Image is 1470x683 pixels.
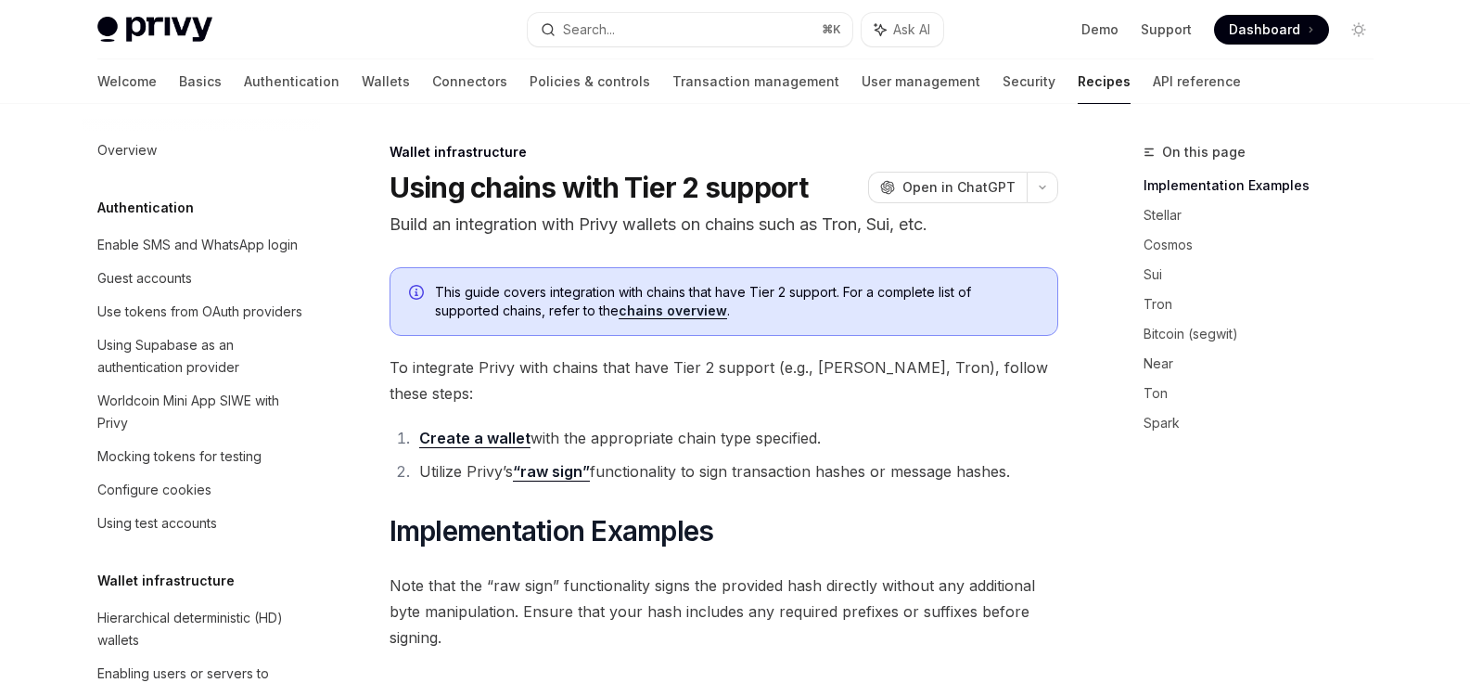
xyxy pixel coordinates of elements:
li: Utilize Privy’s functionality to sign transaction hashes or message hashes. [414,458,1058,484]
div: Guest accounts [97,267,192,290]
a: Hierarchical deterministic (HD) wallets [83,601,320,657]
span: Ask AI [893,20,930,39]
div: Use tokens from OAuth providers [97,301,302,323]
h1: Using chains with Tier 2 support [390,171,809,204]
div: Search... [563,19,615,41]
h5: Authentication [97,197,194,219]
div: Using test accounts [97,512,217,535]
a: “raw sign” [513,462,590,482]
a: Guest accounts [83,262,320,295]
a: Worldcoin Mini App SIWE with Privy [83,384,320,440]
a: API reference [1153,59,1241,104]
div: Enable SMS and WhatsApp login [97,234,298,256]
a: Ton [1144,379,1388,408]
a: Basics [179,59,222,104]
a: Cosmos [1144,230,1388,260]
a: Security [1003,59,1055,104]
a: chains overview [619,303,727,319]
p: Build an integration with Privy wallets on chains such as Tron, Sui, etc. [390,212,1058,238]
img: light logo [97,17,212,43]
a: Mocking tokens for testing [83,440,320,473]
span: Implementation Examples [390,514,714,548]
a: Welcome [97,59,157,104]
a: Dashboard [1214,15,1329,45]
button: Ask AI [862,13,943,46]
a: Stellar [1144,200,1388,230]
span: This guide covers integration with chains that have Tier 2 support. For a complete list of suppor... [435,283,1039,320]
li: with the appropriate chain type specified. [414,425,1058,451]
a: Sui [1144,260,1388,290]
a: Tron [1144,290,1388,319]
a: Policies & controls [530,59,650,104]
a: Spark [1144,408,1388,438]
span: ⌘ K [822,22,841,37]
a: User management [862,59,980,104]
div: Using Supabase as an authentication provider [97,334,309,379]
span: On this page [1162,141,1246,163]
a: Using Supabase as an authentication provider [83,329,320,384]
button: Open in ChatGPT [868,172,1027,203]
div: Worldcoin Mini App SIWE with Privy [97,390,309,434]
a: Overview [83,134,320,167]
div: Hierarchical deterministic (HD) wallets [97,607,309,651]
div: Overview [97,139,157,161]
a: Wallets [362,59,410,104]
a: Support [1141,20,1192,39]
a: Configure cookies [83,473,320,507]
a: Demo [1081,20,1118,39]
a: Authentication [244,59,339,104]
a: Bitcoin (segwit) [1144,319,1388,349]
a: Using test accounts [83,507,320,540]
a: Connectors [432,59,507,104]
span: Open in ChatGPT [902,178,1016,197]
div: Configure cookies [97,479,211,501]
h5: Wallet infrastructure [97,570,235,592]
div: Mocking tokens for testing [97,445,262,468]
a: Transaction management [672,59,839,104]
a: Near [1144,349,1388,379]
span: To integrate Privy with chains that have Tier 2 support (e.g., [PERSON_NAME], Tron), follow these... [390,354,1058,406]
a: Implementation Examples [1144,171,1388,200]
button: Toggle dark mode [1344,15,1374,45]
span: Note that the “raw sign” functionality signs the provided hash directly without any additional by... [390,573,1058,651]
button: Search...⌘K [528,13,852,46]
span: Dashboard [1229,20,1300,39]
a: Use tokens from OAuth providers [83,295,320,329]
div: Wallet infrastructure [390,143,1058,161]
a: Enable SMS and WhatsApp login [83,228,320,262]
svg: Info [409,285,428,303]
a: Create a wallet [419,429,530,448]
a: Recipes [1078,59,1131,104]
